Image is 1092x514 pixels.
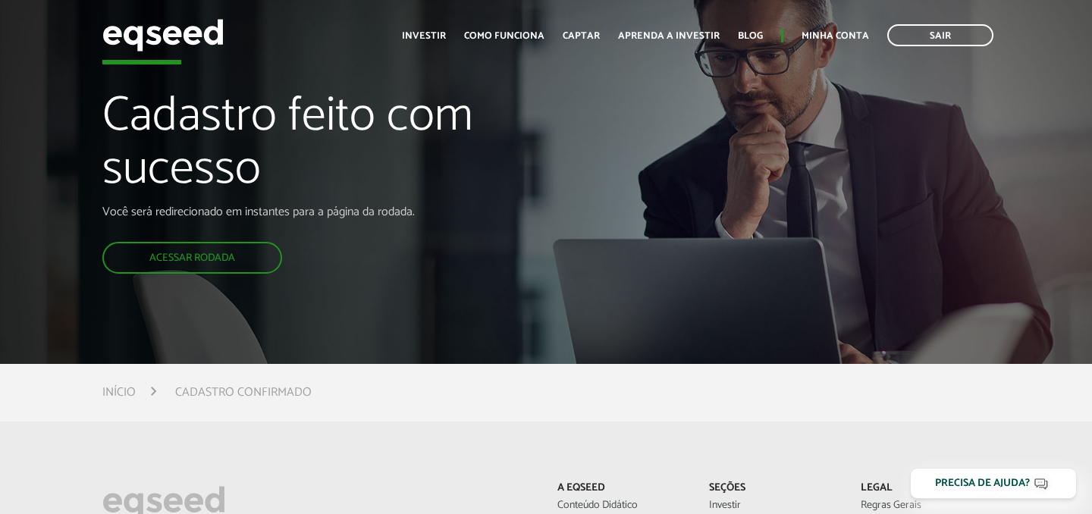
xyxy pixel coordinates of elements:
[464,31,544,41] a: Como funciona
[102,15,224,55] img: EqSeed
[557,482,686,495] p: A EqSeed
[102,90,626,205] h1: Cadastro feito com sucesso
[709,482,838,495] p: Seções
[887,24,993,46] a: Sair
[557,500,686,511] a: Conteúdo Didático
[102,242,282,274] a: Acessar rodada
[802,31,869,41] a: Minha conta
[175,382,312,403] li: Cadastro confirmado
[102,205,626,219] p: Você será redirecionado em instantes para a página da rodada.
[861,482,990,495] p: Legal
[618,31,720,41] a: Aprenda a investir
[102,387,136,399] a: Início
[563,31,600,41] a: Captar
[402,31,446,41] a: Investir
[738,31,763,41] a: Blog
[861,500,990,511] a: Regras Gerais
[709,500,838,511] a: Investir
